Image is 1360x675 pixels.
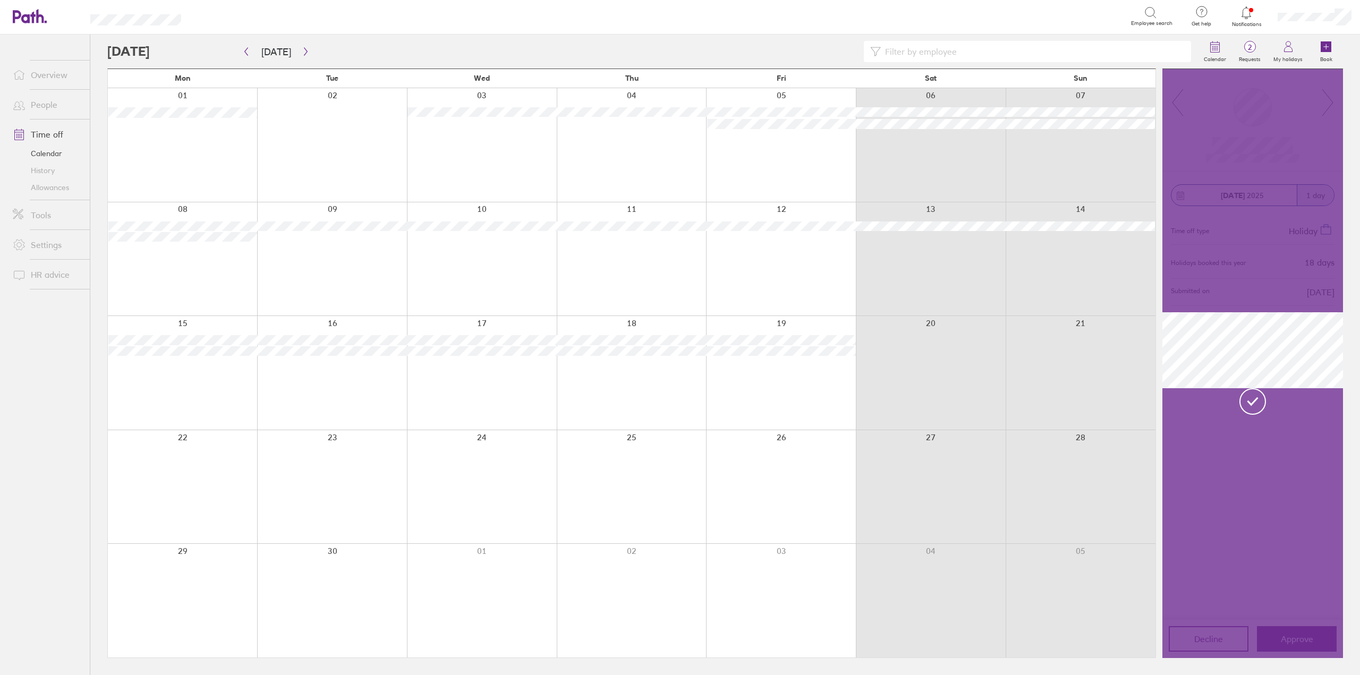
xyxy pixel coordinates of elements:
span: Employee search [1131,20,1172,27]
a: Time off [4,124,90,145]
button: [DATE] [253,43,300,61]
a: Settings [4,234,90,255]
label: Book [1314,53,1339,63]
label: Calendar [1197,53,1232,63]
a: Calendar [4,145,90,162]
span: Sun [1074,74,1087,82]
span: Fri [777,74,786,82]
span: Notifications [1229,21,1264,28]
a: History [4,162,90,179]
span: Mon [175,74,191,82]
span: 2 [1232,43,1267,52]
a: Tools [4,204,90,226]
a: People [4,94,90,115]
a: Overview [4,64,90,86]
a: Book [1309,35,1343,69]
a: Calendar [1197,35,1232,69]
span: Sat [925,74,937,82]
a: Notifications [1229,5,1264,28]
input: Filter by employee [881,41,1185,62]
a: My holidays [1267,35,1309,69]
a: HR advice [4,264,90,285]
span: Wed [474,74,490,82]
a: Allowances [4,179,90,196]
span: Get help [1184,21,1219,27]
div: Search [210,11,237,21]
span: Tue [326,74,338,82]
a: 2Requests [1232,35,1267,69]
label: My holidays [1267,53,1309,63]
label: Requests [1232,53,1267,63]
span: Thu [625,74,639,82]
